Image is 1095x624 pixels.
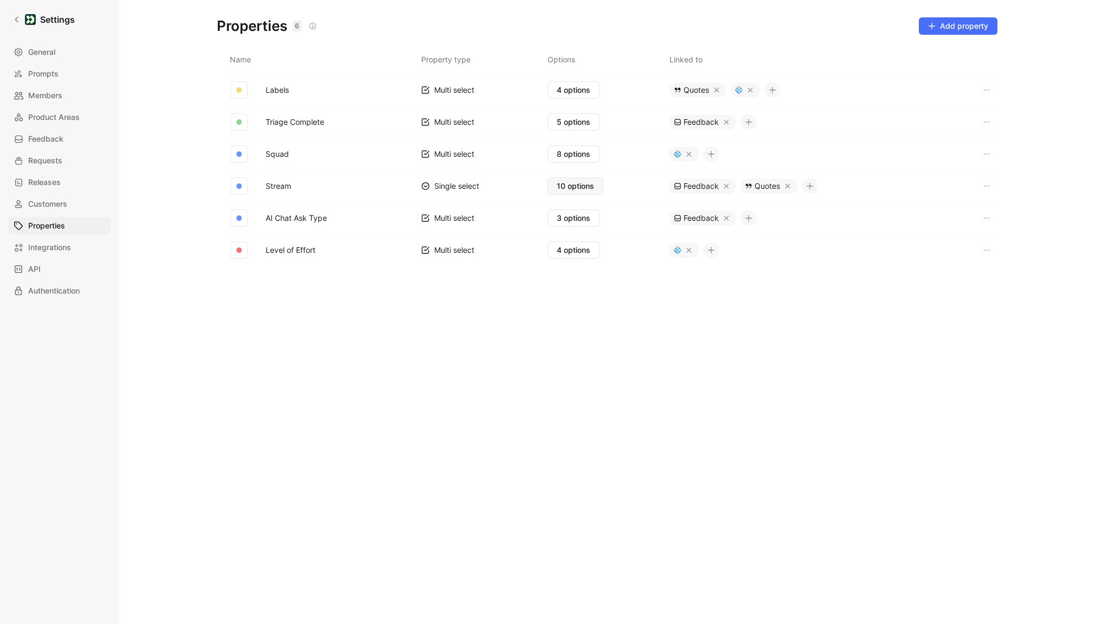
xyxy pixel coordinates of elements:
a: Authentication [9,282,111,300]
div: Feedback [669,179,736,194]
button: Triage Complete [261,115,328,129]
h1: Properties [217,20,319,33]
a: General [9,43,111,61]
div: Multi select [421,117,474,128]
button: Stream [261,179,295,193]
h1: Settings [40,13,75,26]
a: Customers [9,195,111,213]
div: Quotes [740,179,797,194]
div: Feedback [669,114,736,130]
div: Multi select [421,85,474,95]
span: 3 options [557,212,590,225]
div: 6 [293,21,301,31]
button: Add property [919,17,997,35]
button: 4 options [547,81,600,99]
span: Prompts [28,67,59,80]
a: Prompts [9,65,111,82]
img: 💠 [674,150,681,158]
button: 5 options [547,113,600,131]
a: Members [9,87,111,104]
th: Name [230,48,421,74]
span: Releases [28,176,61,189]
span: General [28,46,55,59]
img: 💠 [735,86,743,94]
a: Product Areas [9,109,111,126]
th: Linked to [669,48,980,74]
span: 4 options [557,84,590,97]
a: API [9,260,111,278]
button: Level of Effort [261,243,320,257]
th: Options [547,48,669,74]
div: Multi select [421,245,474,256]
span: 8 options [557,148,590,161]
button: 3 options [547,209,600,227]
span: Members [28,89,62,102]
a: Releases [9,174,111,191]
a: Properties [9,217,111,234]
span: Customers [28,198,67,211]
span: Integrations [28,241,71,254]
span: 5 options [557,116,590,129]
button: AI Chat Ask Type [261,211,331,225]
span: API [28,263,41,276]
a: Feedback [9,130,111,148]
a: Integrations [9,239,111,256]
span: Feedback [28,132,63,145]
span: Requests [28,154,62,167]
div: Feedback [669,211,736,226]
div: Single select [421,181,479,192]
span: 10 options [557,180,594,193]
div: Multi select [421,149,474,160]
div: Multi select [421,213,474,224]
a: Requests [9,152,111,169]
span: 4 options [557,244,590,257]
span: Properties [28,219,65,232]
button: Labels [261,83,293,97]
img: 💠 [674,246,681,254]
button: 8 options [547,145,600,163]
button: Squad [261,147,293,161]
th: Property type [421,48,547,74]
div: Quotes [669,82,726,98]
span: Authentication [28,284,80,297]
button: 10 options [547,177,603,195]
a: Settings [9,9,79,30]
span: Product Areas [28,111,80,124]
button: 4 options [547,241,600,259]
span: Add property [928,20,988,33]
